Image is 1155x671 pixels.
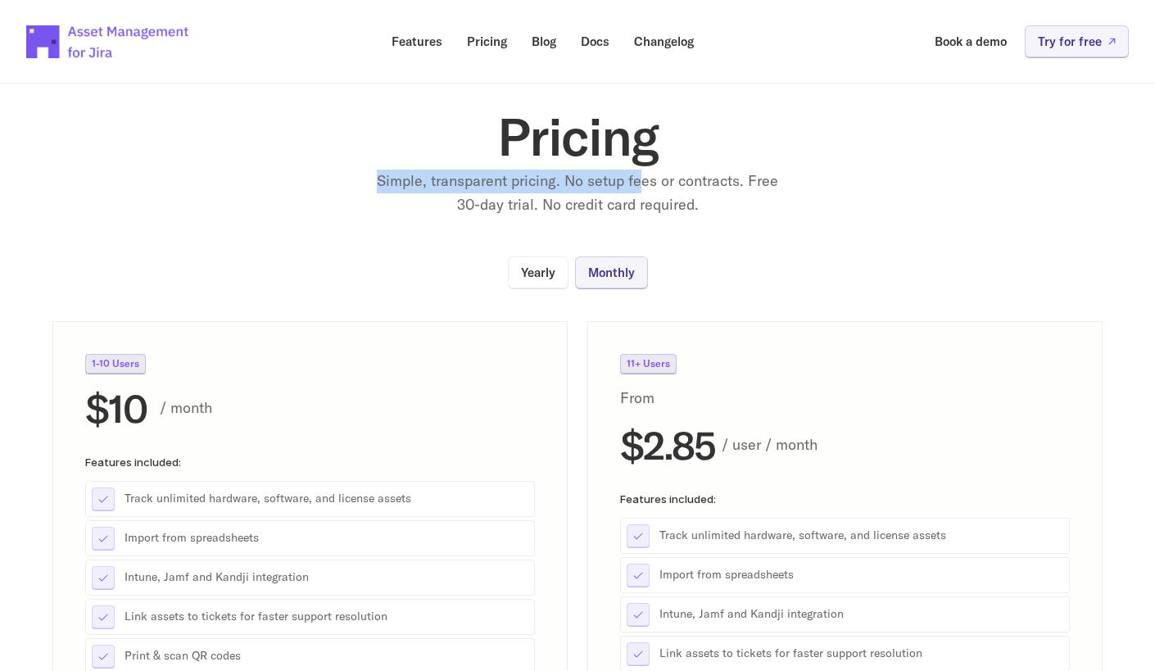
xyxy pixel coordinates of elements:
[620,492,1070,504] p: Features included:
[659,528,1063,544] p: Track unlimited hardware, software, and license assets
[250,111,905,163] h1: Pricing
[620,423,715,466] h2: $2.85
[380,25,454,57] a: Features
[92,359,139,369] p: 1-10 Users
[923,25,1018,57] a: Book a demo
[521,266,555,279] p: Yearly
[620,387,687,410] p: From
[467,35,507,48] p: Pricing
[659,567,1063,583] p: Import from spreadsheets
[532,35,556,48] p: Blog
[520,25,568,57] a: Blog
[659,606,1063,623] p: Intune, Jamf and Kandji integration
[125,530,528,546] p: Import from spreadsheets
[392,35,442,48] p: Features
[722,433,1070,456] p: / user / month
[1025,25,1129,57] a: Try for free
[85,387,147,430] h2: $10
[659,646,1063,662] p: Link assets to tickets for faster support resolution
[85,456,535,467] p: Features included:
[581,35,609,48] p: Docs
[935,35,1007,48] p: Book a demo
[627,359,670,369] p: 11+ Users
[125,569,528,586] p: Intune, Jamf and Kandji integration
[373,170,782,217] p: Simple, transparent pricing. No setup fees or contracts. Free 30-day trial. No credit card required.
[125,491,528,507] p: Track unlimited hardware, software, and license assets
[455,25,519,57] a: Pricing
[1038,35,1102,48] p: Try for free
[623,25,705,57] a: Changelog
[125,609,528,625] p: Link assets to tickets for faster support resolution
[634,35,694,48] p: Changelog
[569,25,621,57] a: Docs
[588,266,635,279] p: Monthly
[160,397,535,420] p: / month
[125,648,528,664] p: Print & scan QR codes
